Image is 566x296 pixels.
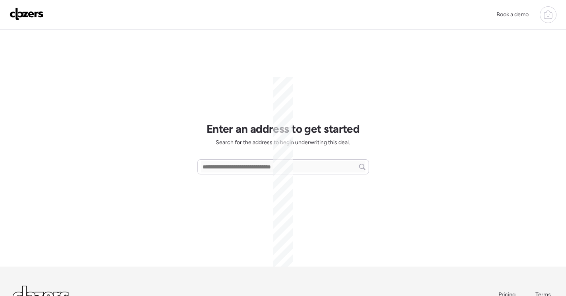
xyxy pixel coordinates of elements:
[10,8,44,20] img: Logo
[496,11,529,18] span: Book a demo
[207,122,360,135] h1: Enter an address to get started
[216,139,350,147] span: Search for the address to begin underwriting this deal.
